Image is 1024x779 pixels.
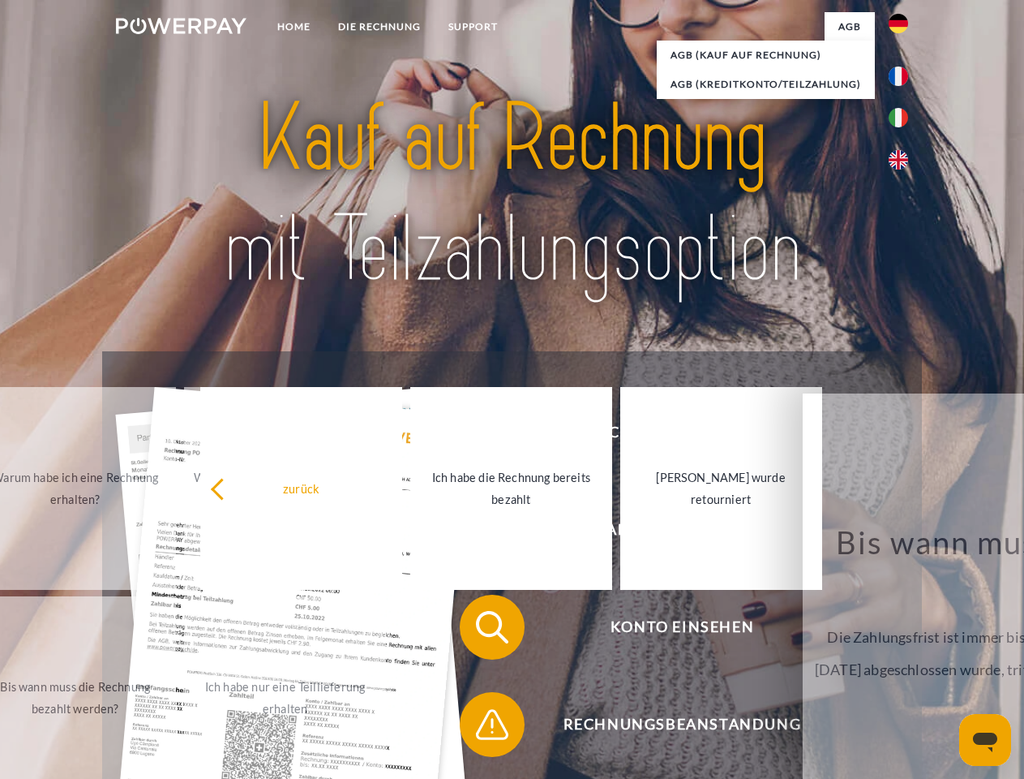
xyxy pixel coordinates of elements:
[889,67,908,86] img: fr
[889,108,908,127] img: it
[155,78,869,311] img: title-powerpay_de.svg
[460,692,881,757] button: Rechnungsbeanstandung
[889,150,908,170] img: en
[825,12,875,41] a: agb
[959,714,1011,766] iframe: Schaltfläche zum Öffnen des Messaging-Fensters
[483,595,880,660] span: Konto einsehen
[483,692,880,757] span: Rechnungsbeanstandung
[657,41,875,70] a: AGB (Kauf auf Rechnung)
[324,12,435,41] a: DIE RECHNUNG
[263,12,324,41] a: Home
[420,467,602,510] div: Ich habe die Rechnung bereits bezahlt
[657,70,875,99] a: AGB (Kreditkonto/Teilzahlung)
[210,477,392,499] div: zurück
[460,595,881,660] button: Konto einsehen
[630,467,812,510] div: [PERSON_NAME] wurde retourniert
[116,18,246,34] img: logo-powerpay-white.svg
[472,607,512,648] img: qb_search.svg
[194,676,376,720] div: Ich habe nur eine Teillieferung erhalten
[889,14,908,33] img: de
[435,12,512,41] a: SUPPORT
[472,704,512,745] img: qb_warning.svg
